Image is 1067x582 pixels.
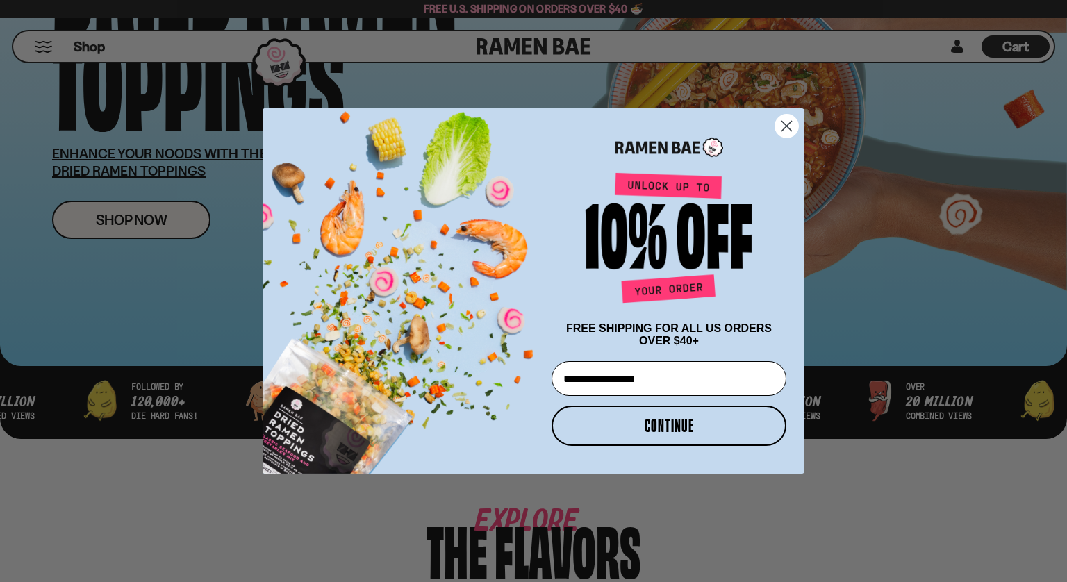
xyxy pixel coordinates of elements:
[775,114,799,138] button: Close dialog
[615,136,723,159] img: Ramen Bae Logo
[552,406,786,446] button: CONTINUE
[582,172,756,308] img: Unlock up to 10% off
[263,96,546,474] img: ce7035ce-2e49-461c-ae4b-8ade7372f32c.png
[566,322,772,347] span: FREE SHIPPING FOR ALL US ORDERS OVER $40+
